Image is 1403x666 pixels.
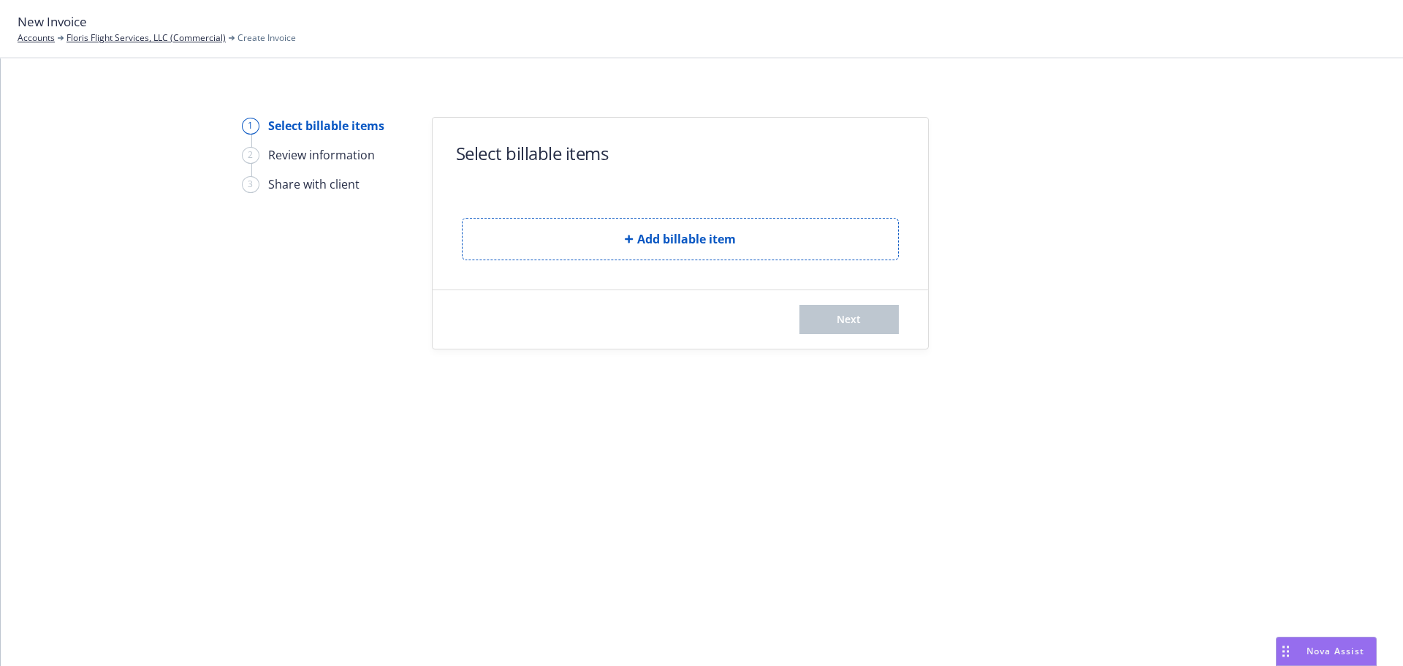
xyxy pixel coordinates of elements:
[268,175,360,193] div: Share with client
[1277,637,1295,665] div: Drag to move
[66,31,226,45] a: Floris Flight Services, LLC (Commercial)
[1307,645,1364,657] span: Nova Assist
[242,118,259,135] div: 1
[268,117,384,135] div: Select billable items
[1276,637,1377,666] button: Nova Assist
[837,312,861,326] span: Next
[18,12,87,31] span: New Invoice
[237,31,296,45] span: Create Invoice
[462,218,899,260] button: Add billable item
[242,147,259,164] div: 2
[268,146,375,164] div: Review information
[242,176,259,193] div: 3
[799,305,899,334] button: Next
[456,141,609,165] h1: Select billable items
[637,230,736,248] span: Add billable item
[18,31,55,45] a: Accounts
